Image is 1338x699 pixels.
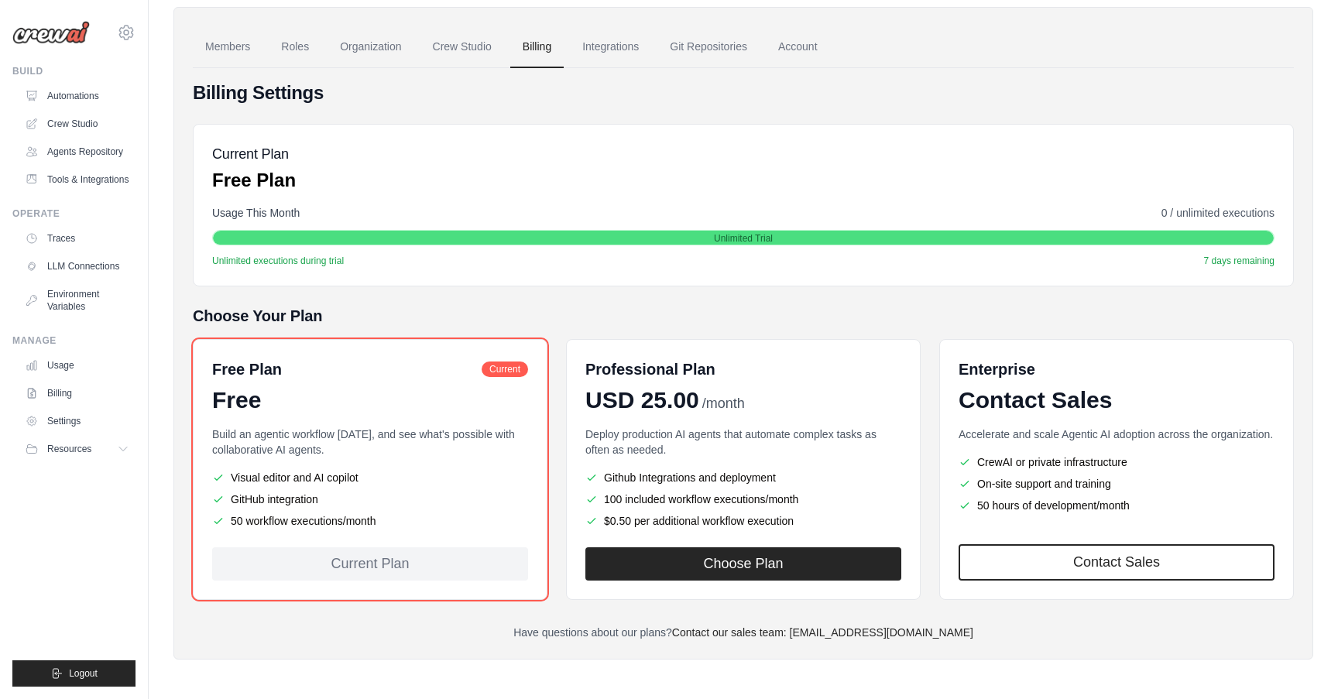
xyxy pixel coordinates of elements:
[12,660,136,687] button: Logout
[12,65,136,77] div: Build
[19,254,136,279] a: LLM Connections
[212,255,344,267] span: Unlimited executions during trial
[585,513,901,529] li: $0.50 per additional workflow execution
[269,26,321,68] a: Roles
[570,26,651,68] a: Integrations
[212,513,528,529] li: 50 workflow executions/month
[420,26,504,68] a: Crew Studio
[959,358,1275,380] h6: Enterprise
[212,168,296,193] p: Free Plan
[212,143,296,165] h5: Current Plan
[510,26,564,68] a: Billing
[12,21,90,44] img: Logo
[328,26,413,68] a: Organization
[959,386,1275,414] div: Contact Sales
[193,625,1294,640] p: Have questions about our plans?
[193,81,1294,105] h4: Billing Settings
[19,282,136,319] a: Environment Variables
[482,361,528,377] span: Current
[1161,205,1275,221] span: 0 / unlimited executions
[212,492,528,507] li: GitHub integration
[19,437,136,461] button: Resources
[212,427,528,457] p: Build an agentic workflow [DATE], and see what's possible with collaborative AI agents.
[12,334,136,347] div: Manage
[212,205,300,221] span: Usage This Month
[585,547,901,581] button: Choose Plan
[212,358,282,380] h6: Free Plan
[212,386,528,414] div: Free
[19,381,136,406] a: Billing
[585,492,901,507] li: 100 included workflow executions/month
[19,111,136,136] a: Crew Studio
[19,84,136,108] a: Automations
[12,207,136,220] div: Operate
[47,443,91,455] span: Resources
[585,427,901,457] p: Deploy production AI agents that automate complex tasks as often as needed.
[19,139,136,164] a: Agents Repository
[19,409,136,433] a: Settings
[959,476,1275,492] li: On-site support and training
[585,386,699,414] span: USD 25.00
[193,305,1294,327] h5: Choose Your Plan
[959,544,1275,581] a: Contact Sales
[959,498,1275,513] li: 50 hours of development/month
[702,393,745,414] span: /month
[1204,255,1275,267] span: 7 days remaining
[19,167,136,192] a: Tools & Integrations
[657,26,760,68] a: Git Repositories
[212,547,528,581] div: Current Plan
[672,626,973,639] a: Contact our sales team: [EMAIL_ADDRESS][DOMAIN_NAME]
[585,358,715,380] h6: Professional Plan
[959,454,1275,470] li: CrewAI or private infrastructure
[585,470,901,485] li: Github Integrations and deployment
[766,26,830,68] a: Account
[212,470,528,485] li: Visual editor and AI copilot
[193,26,262,68] a: Members
[69,667,98,680] span: Logout
[714,232,773,245] span: Unlimited Trial
[959,427,1275,442] p: Accelerate and scale Agentic AI adoption across the organization.
[19,226,136,251] a: Traces
[19,353,136,378] a: Usage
